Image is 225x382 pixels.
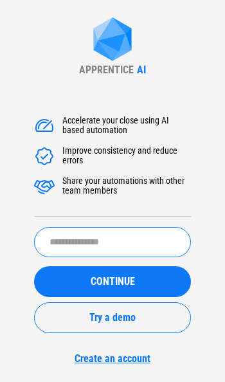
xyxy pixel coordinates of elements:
[87,17,138,64] img: Apprentice AI
[89,313,136,323] span: Try a demo
[34,302,191,333] button: Try a demo
[91,277,135,287] span: CONTINUE
[62,176,191,197] div: Share your automations with other team members
[62,146,191,167] div: Improve consistency and reduce errors
[34,146,55,167] img: Accelerate
[34,266,191,297] button: CONTINUE
[79,64,134,76] div: APPRENTICE
[62,116,191,136] div: Accelerate your close using AI based automation
[34,116,55,136] img: Accelerate
[34,352,191,365] a: Create an account
[34,176,55,197] img: Accelerate
[137,64,146,76] div: AI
